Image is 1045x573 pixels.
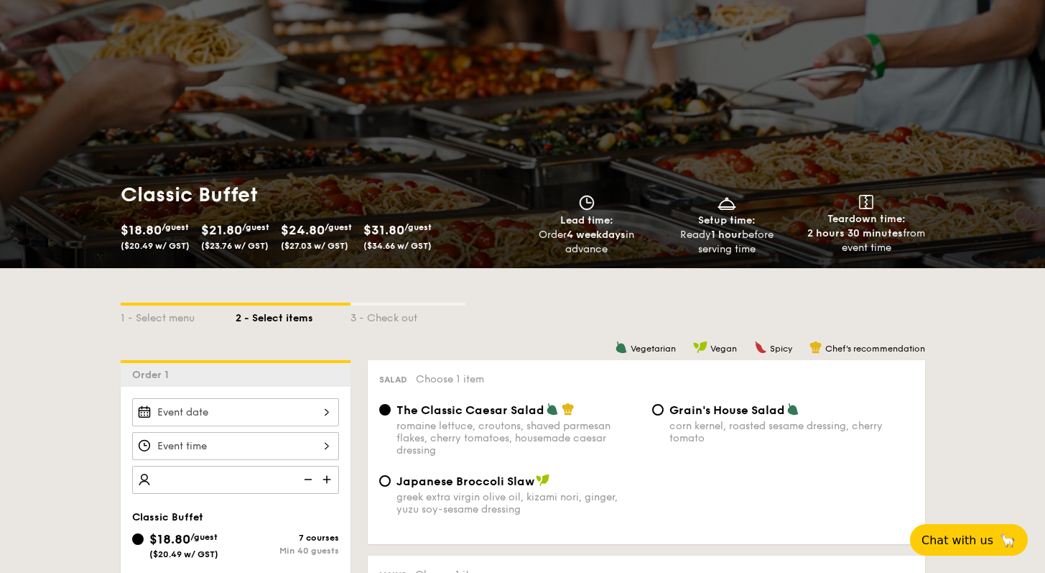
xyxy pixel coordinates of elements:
[396,403,544,417] span: The Classic Caesar Salad
[236,533,339,543] div: 7 courses
[236,546,339,556] div: Min 40 guests
[379,475,391,487] input: Japanese Broccoli Slawgreek extra virgin olive oil, kizami nori, ginger, yuzu soy-sesame dressing
[416,373,484,385] span: Choose 1 item
[132,369,175,381] span: Order 1
[615,341,628,354] img: icon-vegetarian.fe4039eb.svg
[281,241,348,251] span: ($27.03 w/ GST)
[149,531,190,547] span: $18.80
[560,214,613,226] span: Lead time:
[379,375,407,385] span: Salad
[754,341,767,354] img: icon-spicy.37a8142b.svg
[669,403,785,417] span: Grain's House Salad
[121,222,162,238] span: $18.80
[523,228,651,257] div: Order in advance
[807,227,903,239] strong: 2 hours 30 minutes
[396,491,641,515] div: greek extra virgin olive oil, kizami nori, ginger, yuzu soy-sesame dressing
[396,475,534,488] span: Japanese Broccoli Slaw
[162,222,189,232] span: /guest
[716,195,738,211] img: icon-dish.430c3a2e.svg
[379,404,391,416] input: The Classic Caesar Saladromaine lettuce, croutons, shaved parmesan flakes, cherry tomatoes, house...
[825,344,925,354] span: Chef's recommendation
[201,222,242,238] span: $21.80
[652,404,664,416] input: Grain's House Saladcorn kernel, roasted sesame dressing, cherry tomato
[562,403,575,416] img: icon-chef-hat.a58ddaea.svg
[281,222,325,238] span: $24.80
[576,195,598,211] img: icon-clock.2db775ea.svg
[363,241,432,251] span: ($34.66 w/ GST)
[132,432,339,460] input: Event time
[693,341,707,354] img: icon-vegan.f8ff3823.svg
[921,533,993,547] span: Chat with us
[350,306,465,326] div: 3 - Check out
[242,222,269,232] span: /guest
[132,533,144,545] input: $18.80/guest($20.49 w/ GST)7 coursesMin 40 guests
[567,229,626,241] strong: 4 weekdays
[132,398,339,426] input: Event date
[711,229,742,241] strong: 1 hour
[710,344,737,354] span: Vegan
[296,466,317,493] img: icon-reduce.1d2dbef1.svg
[325,222,352,232] span: /guest
[121,241,190,251] span: ($20.49 w/ GST)
[999,532,1016,549] span: 🦙
[363,222,404,238] span: $31.80
[132,511,203,523] span: Classic Buffet
[859,195,873,209] img: icon-teardown.65201eee.svg
[631,344,676,354] span: Vegetarian
[698,214,756,226] span: Setup time:
[662,228,791,257] div: Ready before serving time
[536,474,550,487] img: icon-vegan.f8ff3823.svg
[802,226,931,255] div: from event time
[317,466,339,493] img: icon-add.58712e84.svg
[201,241,269,251] span: ($23.76 w/ GST)
[770,344,792,354] span: Spicy
[786,403,799,416] img: icon-vegetarian.fe4039eb.svg
[910,524,1028,556] button: Chat with us🦙
[121,182,517,208] h1: Classic Buffet
[236,306,350,326] div: 2 - Select items
[546,403,559,416] img: icon-vegetarian.fe4039eb.svg
[190,532,218,542] span: /guest
[404,222,432,232] span: /guest
[669,420,914,444] div: corn kernel, roasted sesame dressing, cherry tomato
[809,341,822,354] img: icon-chef-hat.a58ddaea.svg
[827,213,906,225] span: Teardown time:
[149,549,218,559] span: ($20.49 w/ GST)
[396,420,641,457] div: romaine lettuce, croutons, shaved parmesan flakes, cherry tomatoes, housemade caesar dressing
[121,306,236,326] div: 1 - Select menu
